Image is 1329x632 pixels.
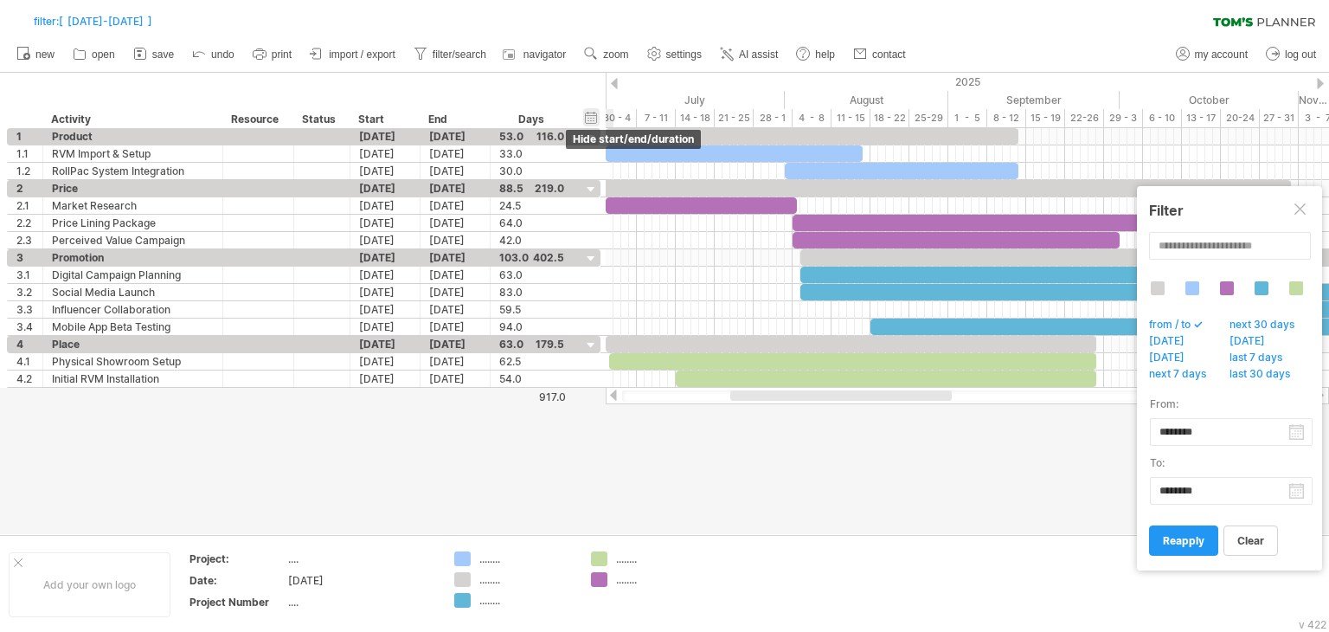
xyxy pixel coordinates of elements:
[421,284,491,300] div: [DATE]
[52,128,214,145] div: Product
[1149,526,1218,556] a: reapply
[189,551,285,566] div: Project:
[211,48,234,61] span: undo
[606,91,785,109] div: July 2025
[490,111,572,128] div: Days
[1223,526,1278,556] a: clear
[421,336,491,352] div: [DATE]
[909,109,948,127] div: 25-29
[350,215,421,231] div: [DATE]
[1146,367,1218,384] span: next 7 days
[52,249,214,266] div: Promotion
[421,301,491,318] div: [DATE]
[34,15,59,28] span: filter:
[52,284,214,300] div: Social Media Launch
[948,109,987,127] div: 1 - 5
[350,163,421,179] div: [DATE]
[499,371,564,387] div: 54.0
[16,371,42,387] div: 4.2
[329,48,395,61] span: import / export
[51,111,213,128] div: Activity
[1026,109,1065,127] div: 15 - 19
[421,249,491,266] div: [DATE]
[421,163,491,179] div: [DATE]
[421,180,491,197] div: [DATE]
[9,552,170,617] div: Add your own logo
[350,232,421,248] div: [DATE]
[189,573,285,588] div: Date:
[479,551,574,566] div: ........
[421,145,491,162] div: [DATE]
[1221,109,1260,127] div: 20-24
[305,43,401,66] a: import / export
[16,301,42,318] div: 3.3
[421,232,491,248] div: [DATE]
[666,48,702,61] span: settings
[52,232,214,248] div: Perceived Value Campaign
[1227,318,1307,335] span: next 30 days
[350,249,421,266] div: [DATE]
[428,111,480,128] div: End
[499,232,564,248] div: 42.0
[16,336,42,352] div: 4
[16,267,42,283] div: 3.1
[350,197,421,214] div: [DATE]
[16,145,42,162] div: 1.1
[433,48,486,61] span: filter/search
[16,215,42,231] div: 2.2
[499,145,564,162] div: 33.0
[189,595,285,609] div: Project Number
[479,593,574,608] div: ........
[52,145,214,162] div: RVM Import & Setup
[499,353,564,370] div: 62.5
[499,336,564,352] div: 63.0
[499,163,564,179] div: 30.0
[188,43,240,66] a: undo
[643,43,707,66] a: settings
[499,319,564,335] div: 94.0
[421,267,491,283] div: [DATE]
[499,267,564,283] div: 63.0
[288,595,433,609] div: ....
[616,551,710,566] div: ........
[350,371,421,387] div: [DATE]
[350,145,421,162] div: [DATE]
[500,43,571,66] a: navigator
[12,43,60,66] a: new
[421,371,491,387] div: [DATE]
[52,197,214,214] div: Market Research
[421,128,491,145] div: [DATE]
[34,14,152,29] span: [ ]
[849,43,911,66] a: contact
[872,48,906,61] span: contact
[409,43,491,66] a: filter/search
[16,128,42,145] div: 1
[16,249,42,266] div: 3
[1262,43,1321,66] a: log out
[1227,351,1294,368] span: last 7 days
[16,163,42,179] div: 1.2
[1146,334,1197,351] span: [DATE]
[637,109,676,127] div: 7 - 11
[52,336,214,352] div: Place
[288,551,433,566] div: ....
[1237,534,1264,547] span: clear
[1120,91,1299,109] div: October 2025
[16,180,42,197] div: 2
[350,284,421,300] div: [DATE]
[499,180,564,197] div: 88.5
[35,48,55,61] span: new
[52,353,214,370] div: Physical Showroom Setup
[52,163,214,179] div: RollPac System Integration
[1104,109,1143,127] div: 29 - 3
[499,284,564,300] div: 83.0
[1182,109,1221,127] div: 13 - 17
[499,215,564,231] div: 64.0
[16,284,42,300] div: 3.2
[948,91,1120,109] div: September 2025
[52,371,214,387] div: Initial RVM Installation
[1260,109,1299,127] div: 27 - 31
[1146,318,1203,335] span: from / to
[52,180,214,197] div: Price
[1146,351,1197,368] span: [DATE]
